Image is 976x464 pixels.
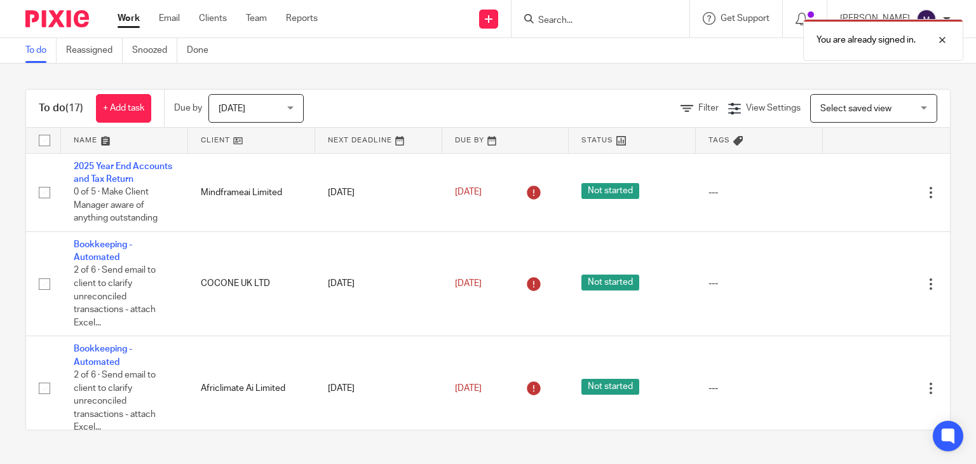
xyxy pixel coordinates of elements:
[455,188,482,196] span: [DATE]
[916,9,937,29] img: svg%3E
[746,104,801,113] span: View Settings
[65,103,83,113] span: (17)
[315,153,442,231] td: [DATE]
[581,183,639,199] span: Not started
[74,345,132,366] a: Bookkeeping - Automated
[74,371,156,432] span: 2 of 6 · Send email to client to clarify unreconciled transactions - attach Excel...
[455,279,482,288] span: [DATE]
[25,38,57,63] a: To do
[199,12,227,25] a: Clients
[315,336,442,441] td: [DATE]
[159,12,180,25] a: Email
[286,12,318,25] a: Reports
[246,12,267,25] a: Team
[188,231,315,336] td: COCONE UK LTD
[118,12,140,25] a: Work
[581,379,639,395] span: Not started
[581,275,639,290] span: Not started
[820,104,891,113] span: Select saved view
[708,186,810,199] div: ---
[708,137,730,144] span: Tags
[74,240,132,262] a: Bookkeeping - Automated
[174,102,202,114] p: Due by
[219,104,245,113] span: [DATE]
[708,382,810,395] div: ---
[39,102,83,115] h1: To do
[25,10,89,27] img: Pixie
[74,162,172,184] a: 2025 Year End Accounts and Tax Return
[698,104,719,113] span: Filter
[708,277,810,290] div: ---
[188,336,315,441] td: Africlimate Ai Limited
[455,384,482,393] span: [DATE]
[187,38,218,63] a: Done
[96,94,151,123] a: + Add task
[817,34,916,46] p: You are already signed in.
[132,38,177,63] a: Snoozed
[74,188,158,222] span: 0 of 5 · Make Client Manager aware of anything outstanding
[74,266,156,327] span: 2 of 6 · Send email to client to clarify unreconciled transactions - attach Excel...
[66,38,123,63] a: Reassigned
[315,231,442,336] td: [DATE]
[188,153,315,231] td: Mindframeai Limited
